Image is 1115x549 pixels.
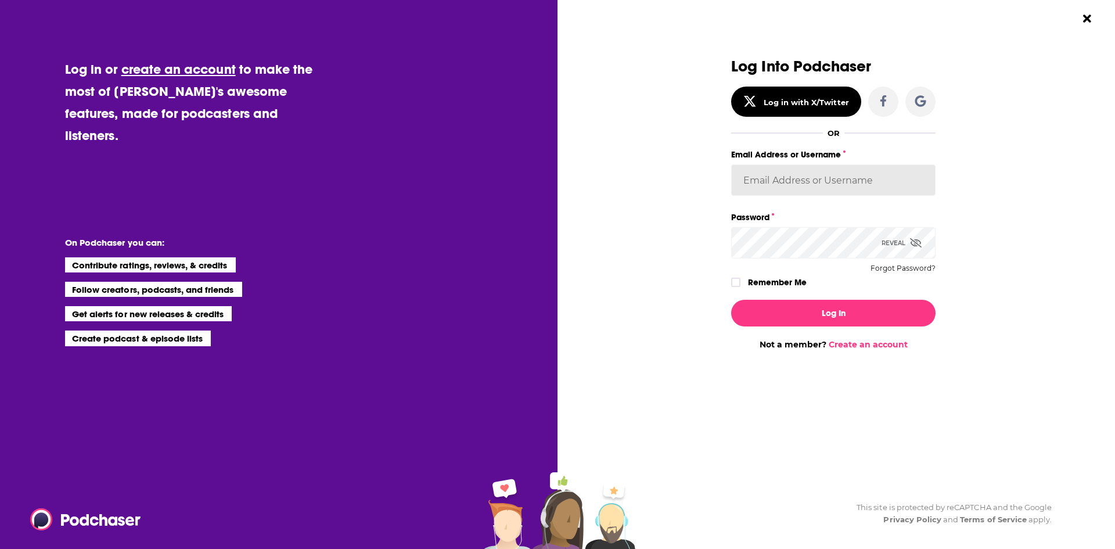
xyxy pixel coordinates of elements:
[30,508,142,530] img: Podchaser - Follow, Share and Rate Podcasts
[731,210,936,225] label: Password
[731,339,936,350] div: Not a member?
[871,264,936,272] button: Forgot Password?
[883,515,941,524] a: Privacy Policy
[65,306,232,321] li: Get alerts for new releases & credits
[960,515,1027,524] a: Terms of Service
[65,282,242,297] li: Follow creators, podcasts, and friends
[847,501,1052,526] div: This site is protected by reCAPTCHA and the Google and apply.
[65,237,297,248] li: On Podchaser you can:
[731,87,861,117] button: Log in with X/Twitter
[65,257,236,272] li: Contribute ratings, reviews, & credits
[731,164,936,196] input: Email Address or Username
[121,61,236,77] a: create an account
[731,147,936,162] label: Email Address or Username
[65,331,211,346] li: Create podcast & episode lists
[1076,8,1098,30] button: Close Button
[882,227,922,259] div: Reveal
[731,58,936,75] h3: Log Into Podchaser
[731,300,936,326] button: Log In
[764,98,849,107] div: Log in with X/Twitter
[748,275,807,290] label: Remember Me
[829,339,908,350] a: Create an account
[30,508,132,530] a: Podchaser - Follow, Share and Rate Podcasts
[828,128,840,138] div: OR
